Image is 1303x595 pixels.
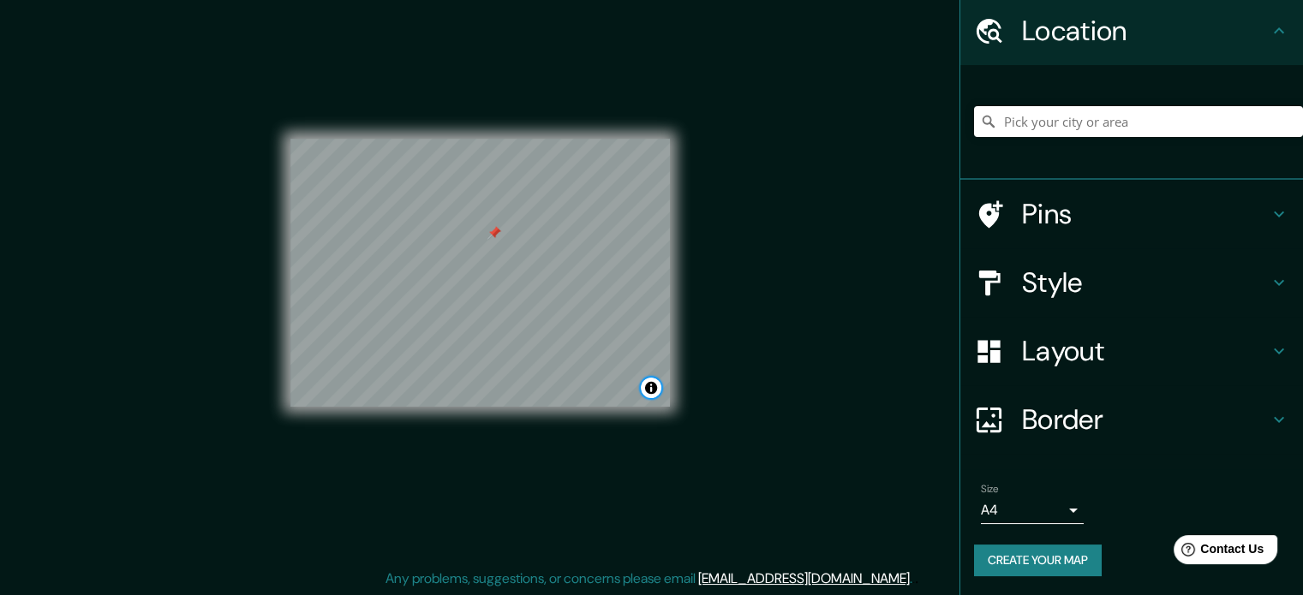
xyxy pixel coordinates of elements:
label: Size [981,482,999,497]
div: . [915,568,918,589]
a: [EMAIL_ADDRESS][DOMAIN_NAME] [698,569,910,587]
h4: Border [1022,402,1269,437]
div: A4 [981,497,1084,524]
iframe: Help widget launcher [1151,528,1284,576]
button: Toggle attribution [641,378,661,398]
input: Pick your city or area [974,106,1303,137]
h4: Style [1022,265,1269,300]
h4: Pins [1022,197,1269,231]
h4: Layout [1022,334,1269,368]
canvas: Map [290,139,670,407]
div: Layout [960,317,1303,385]
div: Style [960,248,1303,317]
h4: Location [1022,14,1269,48]
p: Any problems, suggestions, or concerns please email . [386,568,912,589]
div: Pins [960,180,1303,248]
div: Border [960,385,1303,454]
button: Create your map [974,544,1102,576]
div: . [912,568,915,589]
